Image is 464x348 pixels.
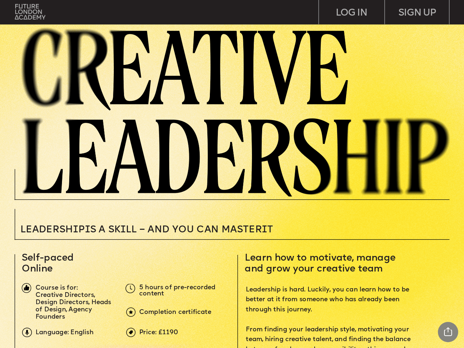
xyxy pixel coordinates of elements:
span: i [262,225,268,235]
span: i [73,225,78,235]
img: upload-6b0d0326-a6ce-441c-aac1-c2ff159b353e.png [126,307,136,317]
span: Creative Directors, Design Directors, Heads of Design, Agency Founders [36,292,113,320]
div: Share [438,322,458,342]
img: upload-5dcb7aea-3d7f-4093-a867-f0427182171d.png [125,284,135,293]
p: T [20,225,347,235]
span: Course is for: [36,285,78,291]
span: Self-paced [22,253,74,263]
span: Online [22,264,53,274]
span: i [121,225,126,235]
span: Completion certificate [139,308,211,315]
span: Leadersh p s a sk ll – and you can MASTER [20,225,267,235]
span: Learn how to motivate, manage and grow your creative team [245,253,398,274]
img: upload-bfdffa89-fac7-4f57-a443-c7c39906ba42.png [15,4,45,20]
img: image-1fa7eedb-a71f-428c-a033-33de134354ef.png [22,283,31,293]
span: i [85,225,90,235]
span: 5 hours of pre-recorded content [139,284,217,297]
img: image-3435f618-b576-4c59-ac17-05593ebec101.png [16,25,464,196]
